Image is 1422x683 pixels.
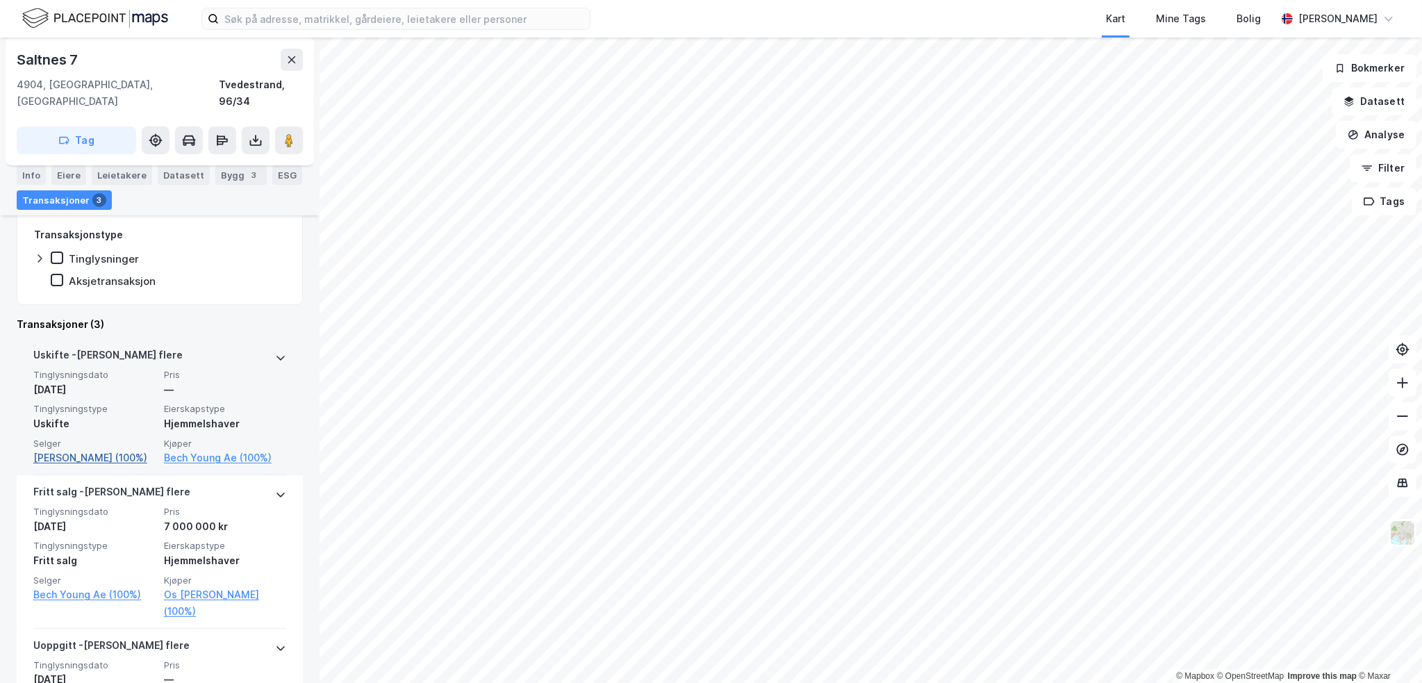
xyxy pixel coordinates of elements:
div: ESG [272,165,302,185]
span: Tinglysningsdato [33,659,156,671]
div: [PERSON_NAME] [1298,10,1378,27]
input: Søk på adresse, matrikkel, gårdeiere, leietakere eller personer [219,8,590,29]
div: Hjemmelshaver [164,552,286,569]
div: 3 [92,193,106,207]
span: Eierskapstype [164,403,286,415]
a: Bech Young Ae (100%) [164,450,286,466]
div: Aksjetransaksjon [69,274,156,288]
button: Bokmerker [1323,54,1416,82]
button: Tags [1352,188,1416,215]
div: Uskifte - [PERSON_NAME] flere [33,347,183,369]
div: Info [17,165,46,185]
div: [DATE] [33,518,156,535]
span: Kjøper [164,438,286,450]
a: [PERSON_NAME] (100%) [33,450,156,466]
span: Pris [164,506,286,518]
div: Bolig [1237,10,1261,27]
div: Tvedestrand, 96/34 [220,76,303,110]
button: Tag [17,126,136,154]
span: Pris [164,369,286,381]
button: Filter [1350,154,1416,182]
div: 3 [247,168,261,182]
span: Tinglysningsdato [33,369,156,381]
a: Bech Young Ae (100%) [33,586,156,603]
div: Eiere [51,165,86,185]
span: Selger [33,575,156,586]
div: Uoppgitt - [PERSON_NAME] flere [33,637,190,659]
div: Tinglysninger [69,252,139,265]
a: Os [PERSON_NAME] (100%) [164,586,286,620]
div: Transaksjonstype [34,227,123,243]
a: OpenStreetMap [1217,671,1284,681]
button: Datasett [1332,88,1416,115]
div: Kart [1106,10,1125,27]
div: 4904, [GEOGRAPHIC_DATA], [GEOGRAPHIC_DATA] [17,76,220,110]
div: Mine Tags [1156,10,1206,27]
div: Transaksjoner [17,190,112,210]
a: Improve this map [1288,671,1357,681]
div: — [164,381,286,398]
span: Eierskapstype [164,540,286,552]
img: logo.f888ab2527a4732fd821a326f86c7f29.svg [22,6,168,31]
div: Fritt salg - [PERSON_NAME] flere [33,484,190,506]
span: Tinglysningstype [33,540,156,552]
div: Saltnes 7 [17,49,81,71]
a: Mapbox [1176,671,1214,681]
span: Selger [33,438,156,450]
img: Z [1389,520,1416,546]
div: Datasett [158,165,210,185]
div: Hjemmelshaver [164,415,286,432]
div: Bygg [215,165,267,185]
div: [DATE] [33,381,156,398]
span: Tinglysningsdato [33,506,156,518]
div: 7 000 000 kr [164,518,286,535]
button: Analyse [1336,121,1416,149]
span: Kjøper [164,575,286,586]
div: Leietakere [92,165,152,185]
iframe: Chat Widget [1353,616,1422,683]
div: Fritt salg [33,552,156,569]
div: Transaksjoner (3) [17,316,303,333]
span: Tinglysningstype [33,403,156,415]
span: Pris [164,659,286,671]
div: Kontrollprogram for chat [1353,616,1422,683]
div: Uskifte [33,415,156,432]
